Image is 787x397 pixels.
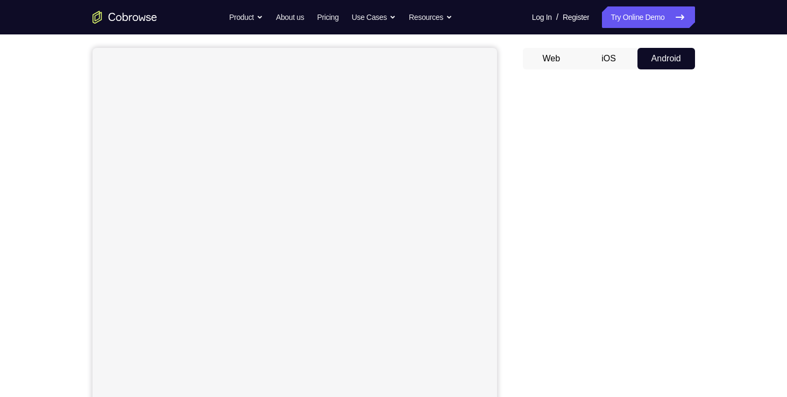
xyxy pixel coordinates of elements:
a: Try Online Demo [602,6,694,28]
a: Register [563,6,589,28]
button: Web [523,48,580,69]
a: About us [276,6,304,28]
a: Pricing [317,6,338,28]
span: / [556,11,558,24]
a: Log In [532,6,552,28]
button: Use Cases [352,6,396,28]
button: Android [637,48,695,69]
button: iOS [580,48,637,69]
button: Resources [409,6,452,28]
button: Product [229,6,263,28]
a: Go to the home page [93,11,157,24]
